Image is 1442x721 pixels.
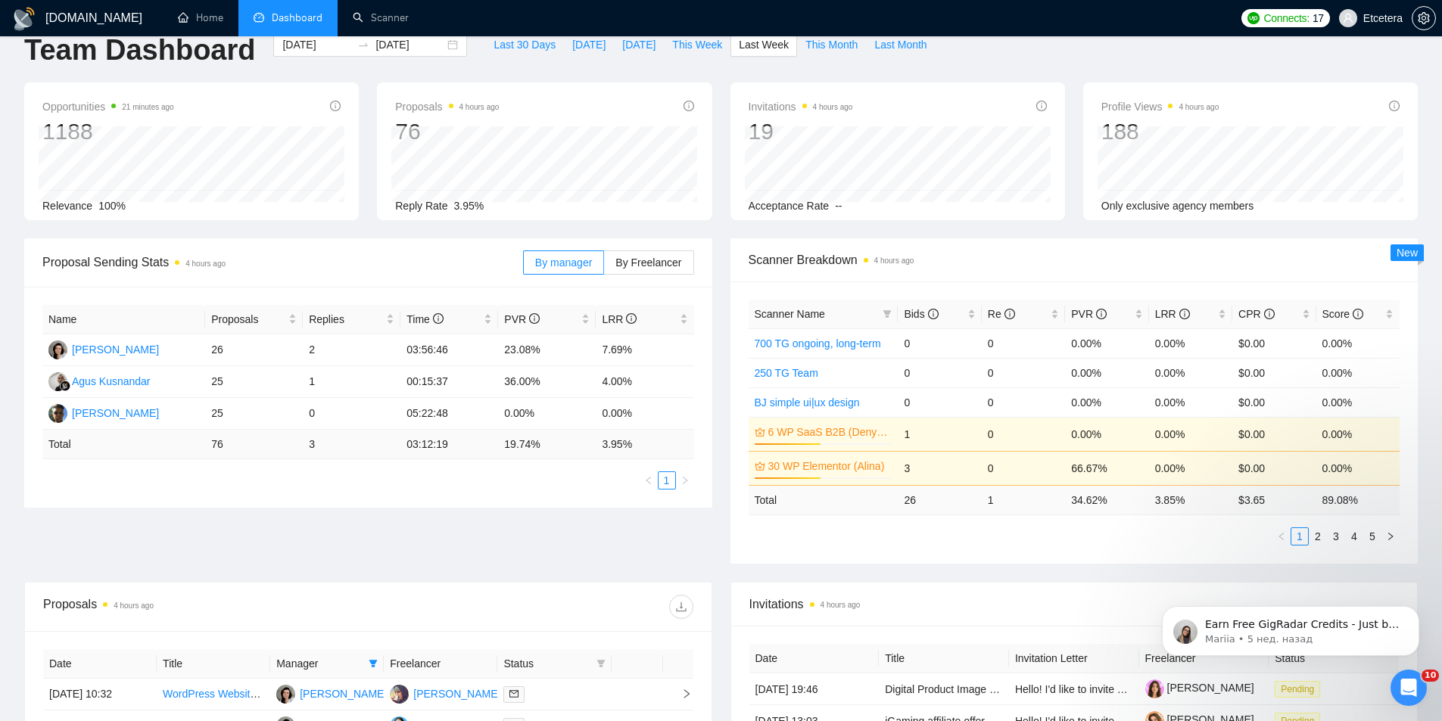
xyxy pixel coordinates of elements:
th: Proposals [205,305,303,334]
td: WordPress Website Design and Development [157,679,270,710]
span: info-circle [1096,309,1107,319]
a: WordPress Website Design and Development [163,688,378,700]
span: Proposals [211,311,285,328]
span: Relevance [42,200,92,212]
button: download [669,595,693,619]
span: [DATE] [622,36,656,53]
img: c1U28jQPTAyuiOlES-TwaD6mGLCkmTDfLtTFebe1xB4CWi2bcOC8xitlq9HfN90Gqy [1145,679,1164,698]
span: By manager [535,256,592,269]
span: right [681,476,690,485]
span: filter [883,309,892,319]
td: 0.00% [596,398,693,430]
div: 76 [395,117,499,146]
a: [PERSON_NAME] [1145,682,1254,694]
span: Last Month [874,36,927,53]
time: 4 hours ago [821,601,861,609]
span: New [1397,247,1418,259]
a: TT[PERSON_NAME] [276,687,387,699]
th: Freelancer [384,649,497,679]
span: user [1343,13,1353,23]
time: 4 hours ago [1179,103,1219,111]
time: 4 hours ago [874,256,914,265]
li: 2 [1309,527,1327,545]
td: 34.62 % [1065,485,1148,514]
td: 0.00% [1316,358,1400,387]
span: Connects: [1264,10,1310,26]
td: 0 [898,358,981,387]
li: 5 [1363,527,1381,545]
td: 1 [982,485,1065,514]
div: [PERSON_NAME] [72,405,159,421]
td: 05:22:48 [400,398,498,430]
a: 250 TG Team [755,367,818,379]
time: 21 minutes ago [122,103,173,111]
button: setting [1412,6,1436,30]
span: left [644,476,653,485]
span: Reply Rate [395,200,447,212]
td: 0.00% [1065,328,1148,358]
td: 0.00% [1316,417,1400,451]
img: gigradar-bm.png [60,381,70,391]
a: 1 [659,472,675,489]
td: 25 [205,366,303,398]
td: Total [749,485,899,514]
span: 100% [98,200,126,212]
span: LRR [1155,308,1190,320]
th: Title [879,644,1009,673]
button: right [1381,527,1400,545]
a: 30 WP Elementor (Alina) [768,458,889,474]
td: 7.69% [596,334,693,366]
a: Pending [1275,682,1326,695]
span: right [1386,532,1395,541]
span: Invitations [749,98,853,116]
td: Total [42,430,205,459]
td: 0.00% [1316,451,1400,485]
td: $ 3.65 [1232,485,1316,514]
span: Acceptance Rate [749,200,830,212]
span: This Week [672,36,722,53]
span: filter [593,652,609,675]
td: 0.00% [498,398,596,430]
span: dashboard [254,12,264,23]
span: [DATE] [572,36,606,53]
div: Agus Kusnandar [72,373,151,390]
span: CPR [1238,308,1274,320]
span: Score [1322,308,1363,320]
span: Invitations [749,595,1400,614]
a: PS[PERSON_NAME] [390,687,500,699]
div: [PERSON_NAME] [300,685,387,702]
td: 0.00% [1065,417,1148,451]
span: info-circle [1036,101,1047,111]
td: 25 [205,398,303,430]
th: Invitation Letter [1009,644,1139,673]
iframe: Intercom notifications сообщение [1139,574,1442,680]
span: info-circle [433,313,444,324]
iframe: Intercom live chat [1391,670,1427,706]
span: download [670,601,693,613]
td: [DATE] 10:32 [43,679,157,710]
li: 1 [658,471,676,489]
time: 4 hours ago [459,103,500,111]
td: 4.00% [596,366,693,398]
button: [DATE] [564,33,614,57]
div: 188 [1101,117,1219,146]
button: Last Month [866,33,935,57]
a: Digital Product Image Designer [885,683,1032,695]
span: LRR [602,313,637,325]
span: info-circle [1264,309,1275,319]
span: Last 30 Days [494,36,556,53]
button: Last 30 Days [485,33,564,57]
p: Message from Mariia, sent 5 нед. назад [66,58,261,72]
span: right [669,688,692,699]
td: 3.95 % [596,430,693,459]
td: 26 [898,485,981,514]
span: crown [755,427,765,437]
span: 3.95% [454,200,484,212]
td: 36.00% [498,366,596,398]
img: logo [12,7,36,31]
button: right [676,471,694,489]
span: Replies [309,311,383,328]
td: 0.00% [1065,387,1148,417]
